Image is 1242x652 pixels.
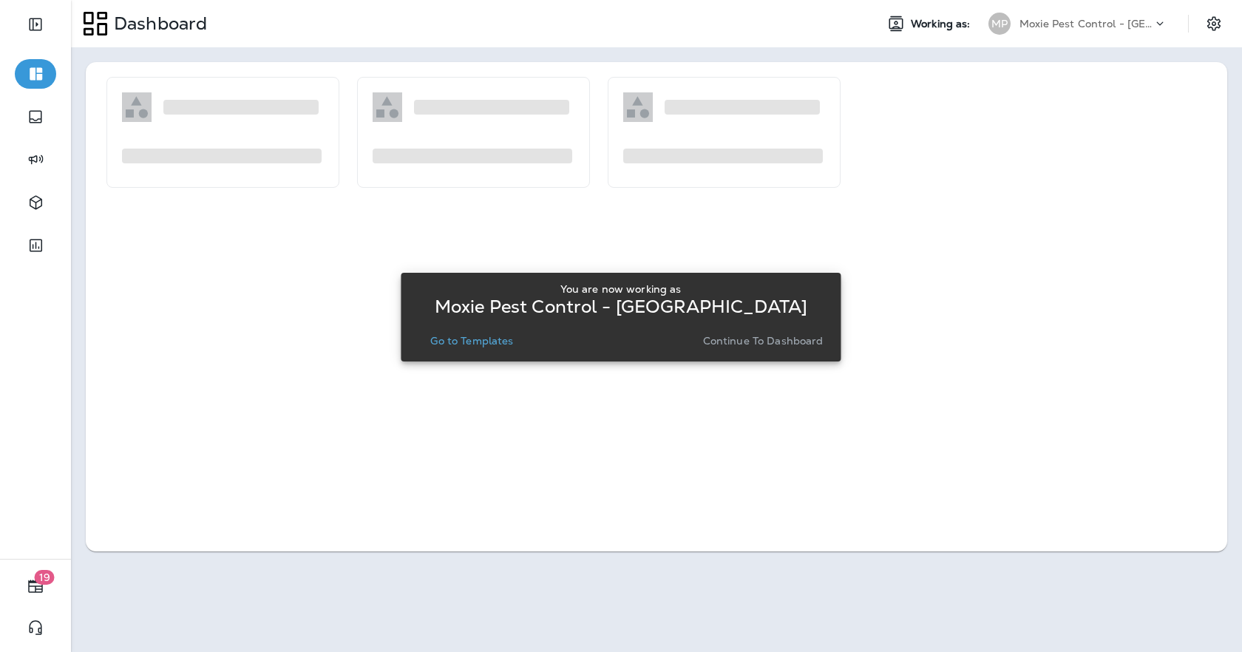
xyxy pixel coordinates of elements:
button: Continue to Dashboard [697,330,829,351]
button: Settings [1201,10,1227,37]
p: Go to Templates [430,335,513,347]
button: Go to Templates [424,330,519,351]
p: Dashboard [108,13,207,35]
button: 19 [15,571,56,601]
div: MP [988,13,1011,35]
p: Moxie Pest Control - [GEOGRAPHIC_DATA] [435,301,807,313]
span: Working as: [911,18,974,30]
button: Expand Sidebar [15,10,56,39]
span: 19 [35,570,55,585]
p: Moxie Pest Control - [GEOGRAPHIC_DATA] [1019,18,1153,30]
p: You are now working as [560,283,681,295]
p: Continue to Dashboard [703,335,824,347]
